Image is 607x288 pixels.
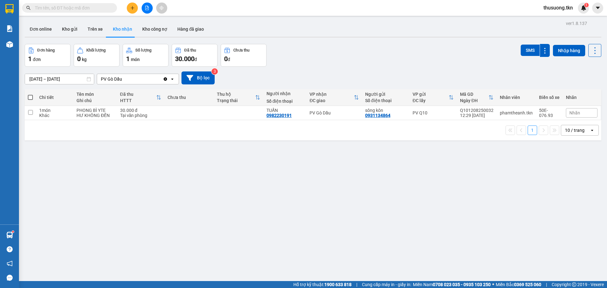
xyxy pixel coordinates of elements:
div: Khối lượng [86,48,106,52]
strong: 0708 023 035 - 0935 103 250 [433,282,491,287]
th: Toggle SortBy [117,89,164,106]
button: SMS [521,45,540,56]
span: 1 [28,55,32,63]
div: Trạng thái [217,98,255,103]
span: 0 [77,55,81,63]
span: Cung cấp máy in - giấy in: [362,281,411,288]
input: Tìm tên, số ĐT hoặc mã đơn [35,4,109,11]
div: 12:29 [DATE] [460,113,494,118]
div: Đã thu [184,48,196,52]
div: PHONG BÌ YTE [77,108,114,113]
div: 0931134864 [365,113,390,118]
span: caret-down [595,5,601,11]
div: Đơn hàng [37,48,55,52]
div: VP gửi [413,92,449,97]
span: thusuong.tkn [538,4,578,12]
div: Người gửi [365,92,406,97]
div: ver 1.8.137 [566,20,587,27]
div: Mã GD [460,92,488,97]
span: copyright [572,282,576,287]
button: Đã thu30.000đ [172,44,218,67]
span: đ [228,57,230,62]
sup: 1 [584,3,589,7]
th: Toggle SortBy [306,89,362,106]
div: Đã thu [120,92,156,97]
div: VP nhận [310,92,353,97]
div: Thu hộ [217,92,255,97]
button: Kho gửi [57,21,83,37]
span: 1 [126,55,130,63]
span: Hỗ trợ kỹ thuật: [293,281,352,288]
img: icon-new-feature [581,5,586,11]
div: ĐC lấy [413,98,449,103]
span: file-add [145,6,149,10]
span: aim [159,6,164,10]
button: Khối lượng0kg [74,44,120,67]
input: Select a date range. [25,74,94,84]
button: Kho công nợ [137,21,172,37]
span: 30.000 [175,55,194,63]
div: Q101208250032 [460,108,494,113]
div: Chưa thu [233,48,249,52]
div: Số điện thoại [365,98,406,103]
button: Trên xe [83,21,108,37]
span: Miền Bắc [496,281,541,288]
img: warehouse-icon [6,232,13,238]
button: aim [156,3,167,14]
div: 1 món [39,108,70,113]
div: PV Gò Dầu [101,76,122,82]
div: Nhân viên [500,95,533,100]
div: Số lượng [135,48,151,52]
span: plus [130,6,135,10]
button: Đơn hàng1đơn [25,44,71,67]
div: 10 / trang [565,127,585,133]
button: Nhập hàng [553,45,585,56]
span: notification [7,260,13,267]
span: | [546,281,547,288]
div: TUẤN [267,108,303,113]
div: ĐC giao [310,98,353,103]
div: Số điện thoại [267,99,303,104]
div: Chưa thu [168,95,211,100]
button: Số lượng1món [123,44,169,67]
div: Nhãn [566,95,598,100]
span: món [131,57,140,62]
div: phamtheanh.tkn [500,110,533,115]
button: Bộ lọc [181,71,215,84]
span: Nhãn [569,110,580,115]
div: Tên món [77,92,114,97]
div: 50E-076.93 [539,108,560,118]
span: đ [194,57,197,62]
button: Đơn online [25,21,57,37]
strong: 1900 633 818 [324,282,352,287]
div: PV Gò Dầu [310,110,359,115]
img: logo-vxr [5,4,14,14]
svg: open [590,128,595,133]
div: 0982230191 [267,113,292,118]
span: kg [82,57,87,62]
sup: 3 [212,68,218,75]
div: HƯ KHÔNG ĐỀN [77,113,114,118]
div: Ngày ĐH [460,98,488,103]
div: Người nhận [267,91,303,96]
div: Khác [39,113,70,118]
sup: 1 [12,231,14,233]
th: Toggle SortBy [457,89,497,106]
button: file-add [142,3,153,14]
div: 30.000 đ [120,108,161,113]
span: Miền Nam [413,281,491,288]
button: Hàng đã giao [172,21,209,37]
button: 1 [528,126,537,135]
button: Chưa thu0đ [221,44,267,67]
span: ⚪️ [492,283,494,286]
span: đơn [33,57,41,62]
div: Chi tiết [39,95,70,100]
span: | [356,281,357,288]
span: question-circle [7,246,13,252]
button: plus [127,3,138,14]
div: Biển số xe [539,95,560,100]
th: Toggle SortBy [409,89,457,106]
span: 1 [585,3,587,7]
img: solution-icon [6,25,13,32]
